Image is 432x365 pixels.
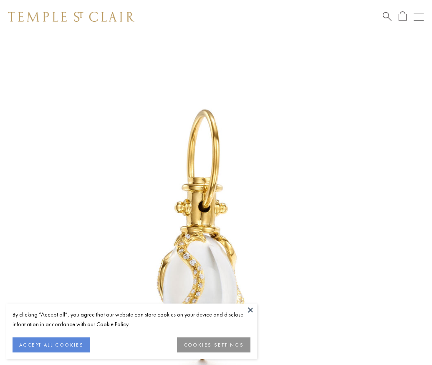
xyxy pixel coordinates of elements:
[399,11,407,22] a: Open Shopping Bag
[8,12,134,22] img: Temple St. Clair
[177,337,250,352] button: COOKIES SETTINGS
[414,12,424,22] button: Open navigation
[13,310,250,329] div: By clicking “Accept all”, you agree that our website can store cookies on your device and disclos...
[13,337,90,352] button: ACCEPT ALL COOKIES
[383,11,392,22] a: Search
